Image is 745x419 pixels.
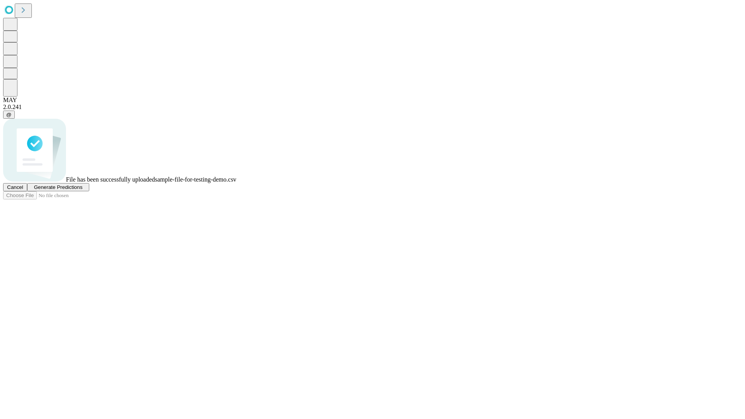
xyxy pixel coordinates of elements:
button: Generate Predictions [27,183,89,191]
span: File has been successfully uploaded [66,176,155,183]
span: Generate Predictions [34,184,82,190]
div: MAY [3,97,742,104]
button: @ [3,111,15,119]
button: Cancel [3,183,27,191]
div: 2.0.241 [3,104,742,111]
span: sample-file-for-testing-demo.csv [155,176,236,183]
span: @ [6,112,12,118]
span: Cancel [7,184,23,190]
